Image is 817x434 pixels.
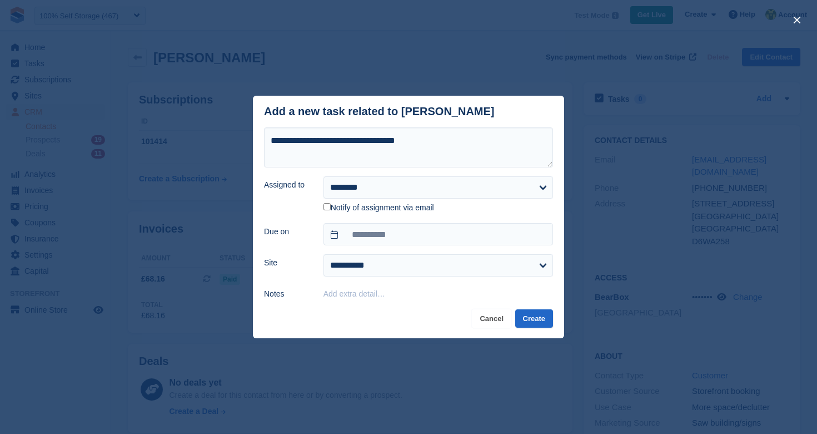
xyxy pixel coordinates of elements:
label: Notes [264,288,310,300]
button: Create [515,309,553,328]
input: Notify of assignment via email [323,203,331,210]
button: close [788,11,806,29]
button: Add extra detail… [323,289,385,298]
label: Site [264,257,310,269]
button: Cancel [472,309,511,328]
label: Assigned to [264,179,310,191]
div: Add a new task related to [PERSON_NAME] [264,105,495,118]
label: Notify of assignment via email [323,203,434,213]
label: Due on [264,226,310,238]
